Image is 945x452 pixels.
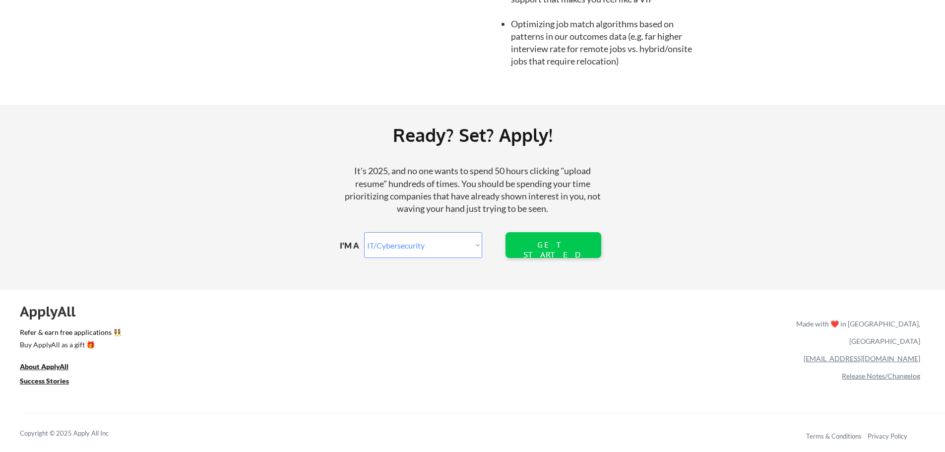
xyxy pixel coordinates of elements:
[792,315,920,350] div: Made with ❤️ in [GEOGRAPHIC_DATA], [GEOGRAPHIC_DATA]
[20,376,82,388] a: Success Stories
[340,165,605,215] div: It's 2025, and no one wants to spend 50 hours clicking "upload resume" hundreds of times. You sho...
[20,362,68,371] u: About ApplyAll
[20,377,69,385] u: Success Stories
[20,339,119,352] a: Buy ApplyAll as a gift 🎁
[521,240,585,259] div: GET STARTED
[804,354,920,363] a: [EMAIL_ADDRESS][DOMAIN_NAME]
[868,432,907,440] a: Privacy Policy
[20,341,119,348] div: Buy ApplyAll as a gift 🎁
[340,240,367,251] div: I'M A
[20,361,82,374] a: About ApplyAll
[511,18,703,68] li: Optimizing job match algorithms based on patterns in our outcomes data (e.g. far higher interview...
[20,303,87,320] div: ApplyAll
[139,121,806,149] div: Ready? Set? Apply!
[20,429,134,439] div: Copyright © 2025 Apply All Inc
[806,432,862,440] a: Terms & Conditions
[842,372,920,380] a: Release Notes/Changelog
[20,329,589,339] a: Refer & earn free applications 👯‍♀️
